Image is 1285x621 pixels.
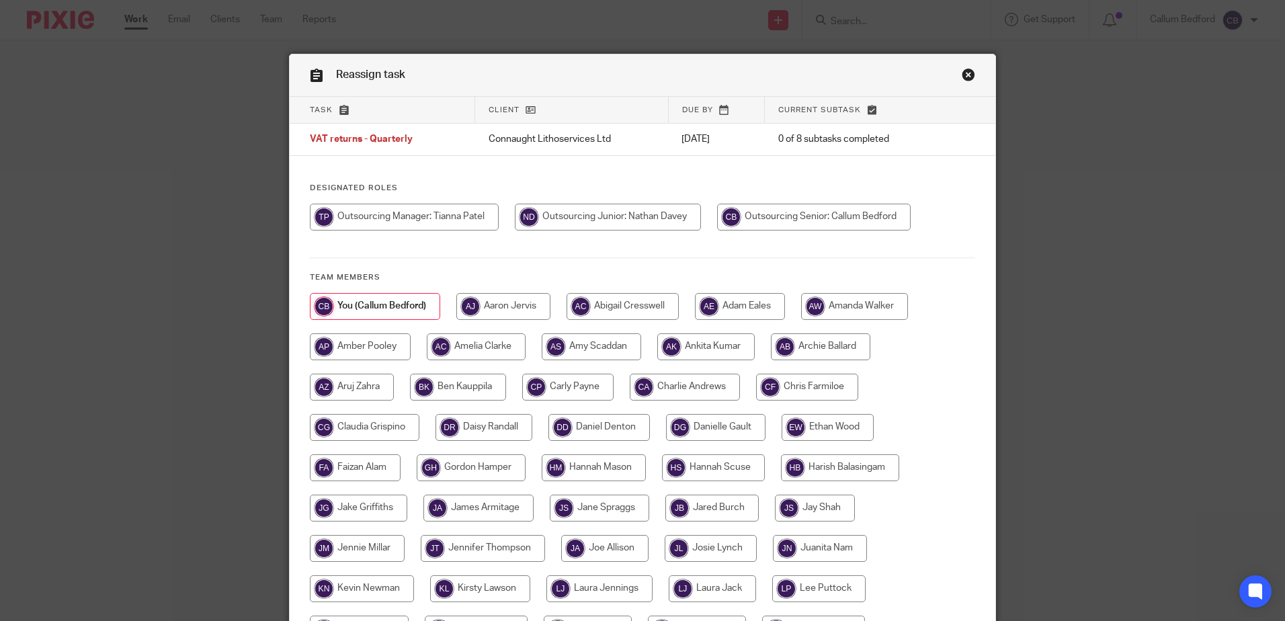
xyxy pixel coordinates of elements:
[336,69,405,80] span: Reassign task
[489,132,655,146] p: Connaught Lithoservices Ltd
[778,106,861,114] span: Current subtask
[310,272,975,283] h4: Team members
[681,132,751,146] p: [DATE]
[310,183,975,194] h4: Designated Roles
[765,124,943,156] td: 0 of 8 subtasks completed
[310,135,413,144] span: VAT returns - Quarterly
[310,106,333,114] span: Task
[962,68,975,86] a: Close this dialog window
[489,106,520,114] span: Client
[682,106,713,114] span: Due by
